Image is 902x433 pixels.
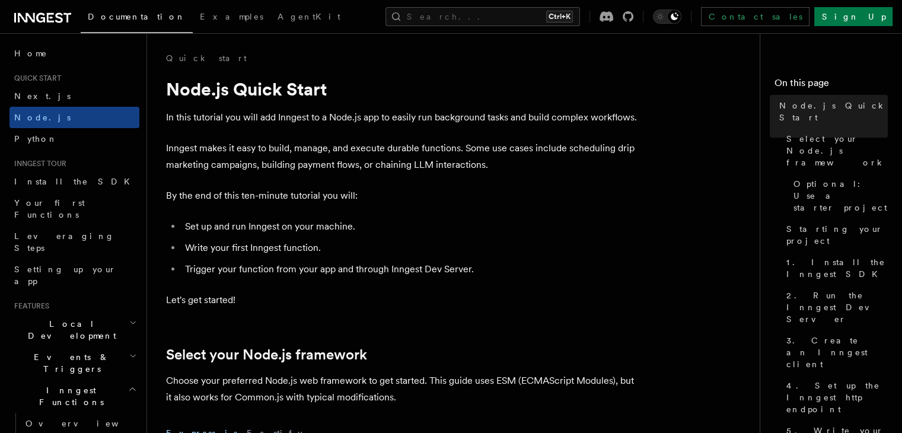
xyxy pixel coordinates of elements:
span: Documentation [88,12,186,21]
button: Search...Ctrl+K [385,7,580,26]
h1: Node.js Quick Start [166,78,640,100]
a: Select your Node.js framework [782,128,888,173]
span: 4. Set up the Inngest http endpoint [786,380,888,415]
a: Sign Up [814,7,893,26]
button: Local Development [9,313,139,346]
a: 3. Create an Inngest client [782,330,888,375]
span: Inngest tour [9,159,66,168]
span: Local Development [9,318,129,342]
a: Node.js Quick Start [774,95,888,128]
p: By the end of this ten-minute tutorial you will: [166,187,640,204]
span: Node.js Quick Start [779,100,888,123]
span: Optional: Use a starter project [793,178,888,214]
span: 3. Create an Inngest client [786,335,888,370]
a: Leveraging Steps [9,225,139,259]
p: Let's get started! [166,292,640,308]
span: AgentKit [278,12,340,21]
a: Select your Node.js framework [166,346,367,363]
a: Your first Functions [9,192,139,225]
span: 2. Run the Inngest Dev Server [786,289,888,325]
span: Overview [26,419,148,428]
p: In this tutorial you will add Inngest to a Node.js app to easily run background tasks and build c... [166,109,640,126]
h4: On this page [774,76,888,95]
span: Events & Triggers [9,351,129,375]
span: Next.js [14,91,71,101]
span: Examples [200,12,263,21]
a: Quick start [166,52,247,64]
span: Your first Functions [14,198,85,219]
button: Toggle dark mode [653,9,681,24]
a: Install the SDK [9,171,139,192]
span: Python [14,134,58,144]
a: Contact sales [701,7,809,26]
button: Inngest Functions [9,380,139,413]
li: Set up and run Inngest on your machine. [181,218,640,235]
a: Home [9,43,139,64]
span: 1. Install the Inngest SDK [786,256,888,280]
span: Setting up your app [14,265,116,286]
span: Starting your project [786,223,888,247]
p: Inngest makes it easy to build, manage, and execute durable functions. Some use cases include sch... [166,140,640,173]
a: 1. Install the Inngest SDK [782,251,888,285]
a: AgentKit [270,4,348,32]
a: 2. Run the Inngest Dev Server [782,285,888,330]
span: Leveraging Steps [14,231,114,253]
span: Inngest Functions [9,384,128,408]
a: Node.js [9,107,139,128]
span: Install the SDK [14,177,137,186]
a: Setting up your app [9,259,139,292]
span: Features [9,301,49,311]
kbd: Ctrl+K [546,11,573,23]
a: Python [9,128,139,149]
a: Documentation [81,4,193,33]
span: Quick start [9,74,61,83]
button: Events & Triggers [9,346,139,380]
a: 4. Set up the Inngest http endpoint [782,375,888,420]
a: Next.js [9,85,139,107]
a: Examples [193,4,270,32]
a: Starting your project [782,218,888,251]
span: Node.js [14,113,71,122]
a: Optional: Use a starter project [789,173,888,218]
p: Choose your preferred Node.js web framework to get started. This guide uses ESM (ECMAScript Modul... [166,372,640,406]
span: Home [14,47,47,59]
span: Select your Node.js framework [786,133,888,168]
li: Write your first Inngest function. [181,240,640,256]
li: Trigger your function from your app and through Inngest Dev Server. [181,261,640,278]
